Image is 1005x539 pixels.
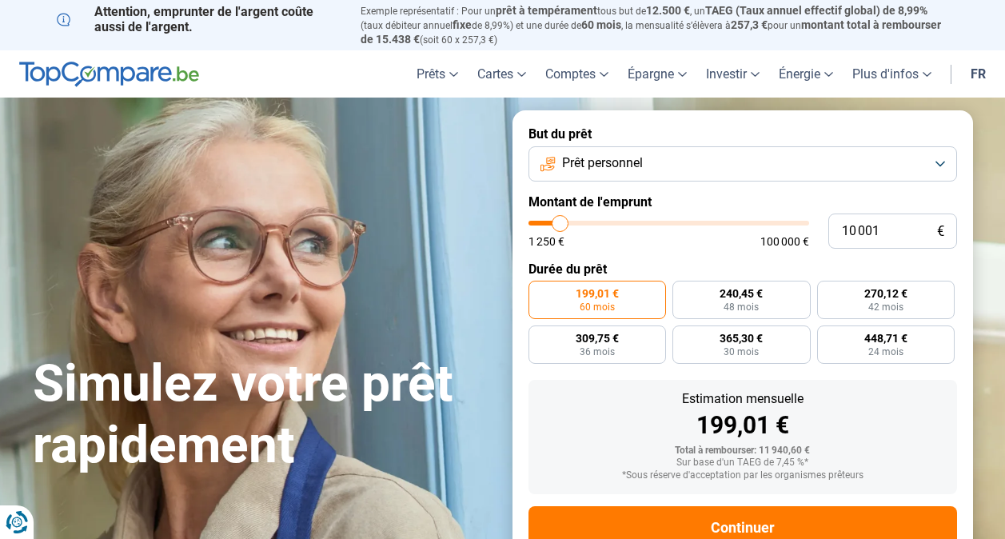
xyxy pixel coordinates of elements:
[19,62,199,87] img: TopCompare
[720,288,763,299] span: 240,45 €
[528,126,957,142] label: But du prêt
[541,457,944,469] div: Sur base d'un TAEG de 7,45 %*
[724,302,759,312] span: 48 mois
[705,4,927,17] span: TAEG (Taux annuel effectif global) de 8,99%
[468,50,536,98] a: Cartes
[528,146,957,182] button: Prêt personnel
[760,236,809,247] span: 100 000 €
[576,333,619,344] span: 309,75 €
[536,50,618,98] a: Comptes
[868,347,903,357] span: 24 mois
[528,236,564,247] span: 1 250 €
[541,470,944,481] div: *Sous réserve d'acceptation par les organismes prêteurs
[541,445,944,457] div: Total à rembourser: 11 940,60 €
[361,18,941,46] span: montant total à rembourser de 15.438 €
[769,50,843,98] a: Énergie
[696,50,769,98] a: Investir
[724,347,759,357] span: 30 mois
[528,262,957,277] label: Durée du prêt
[528,194,957,210] label: Montant de l'emprunt
[496,4,597,17] span: prêt à tempérament
[618,50,696,98] a: Épargne
[407,50,468,98] a: Prêts
[961,50,995,98] a: fr
[580,347,615,357] span: 36 mois
[33,353,493,477] h1: Simulez votre prêt rapidement
[361,4,949,46] p: Exemple représentatif : Pour un tous but de , un (taux débiteur annuel de 8,99%) et une durée de ...
[646,4,690,17] span: 12.500 €
[731,18,768,31] span: 257,3 €
[541,413,944,437] div: 199,01 €
[576,288,619,299] span: 199,01 €
[868,302,903,312] span: 42 mois
[57,4,341,34] p: Attention, emprunter de l'argent coûte aussi de l'argent.
[581,18,621,31] span: 60 mois
[453,18,472,31] span: fixe
[720,333,763,344] span: 365,30 €
[937,225,944,238] span: €
[843,50,941,98] a: Plus d'infos
[562,154,643,172] span: Prêt personnel
[541,393,944,405] div: Estimation mensuelle
[864,288,907,299] span: 270,12 €
[864,333,907,344] span: 448,71 €
[580,302,615,312] span: 60 mois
